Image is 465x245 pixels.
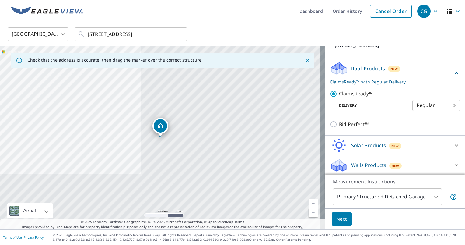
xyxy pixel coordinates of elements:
[8,26,68,43] div: [GEOGRAPHIC_DATA]
[309,208,318,217] a: Current Level 17, Zoom Out
[351,142,386,149] p: Solar Products
[392,163,399,168] span: New
[351,162,386,169] p: Walls Products
[351,65,385,72] p: Roof Products
[234,219,244,224] a: Terms
[333,178,457,185] p: Measurement Instructions
[391,144,399,148] span: New
[21,203,38,218] div: Aerial
[370,5,412,18] a: Cancel Order
[7,203,53,218] div: Aerial
[337,215,347,223] span: Next
[330,61,460,85] div: Roof ProductsNewClaimsReady™ with Regular Delivery
[208,219,233,224] a: OpenStreetMap
[330,158,460,172] div: Walls ProductsNew
[330,103,412,108] p: Delivery
[450,193,457,201] span: Your report will include the primary structure and a detached garage if one exists.
[27,57,203,63] p: Check that the address is accurate, then drag the marker over the correct structure.
[152,118,168,137] div: Dropped pin, building 1, Residential property, 19014 N 4th St Phoenix, AZ 85024
[81,219,244,225] span: © 2025 TomTom, Earthstar Geographics SIO, © 2025 Microsoft Corporation, ©
[11,7,83,16] img: EV Logo
[53,233,462,242] p: © 2025 Eagle View Technologies, Inc. and Pictometry International Corp. All Rights Reserved. Repo...
[390,66,398,71] span: New
[3,236,44,239] p: |
[339,121,369,128] p: Bid Perfect™
[332,212,352,226] button: Next
[412,97,460,114] div: Regular
[333,188,442,205] div: Primary Structure + Detached Garage
[417,5,431,18] div: CG
[330,138,460,153] div: Solar ProductsNew
[3,235,22,240] a: Terms of Use
[330,79,453,85] p: ClaimsReady™ with Regular Delivery
[304,56,312,64] button: Close
[24,235,44,240] a: Privacy Policy
[339,90,372,98] p: ClaimsReady™
[88,26,175,43] input: Search by address or latitude-longitude
[309,199,318,208] a: Current Level 17, Zoom In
